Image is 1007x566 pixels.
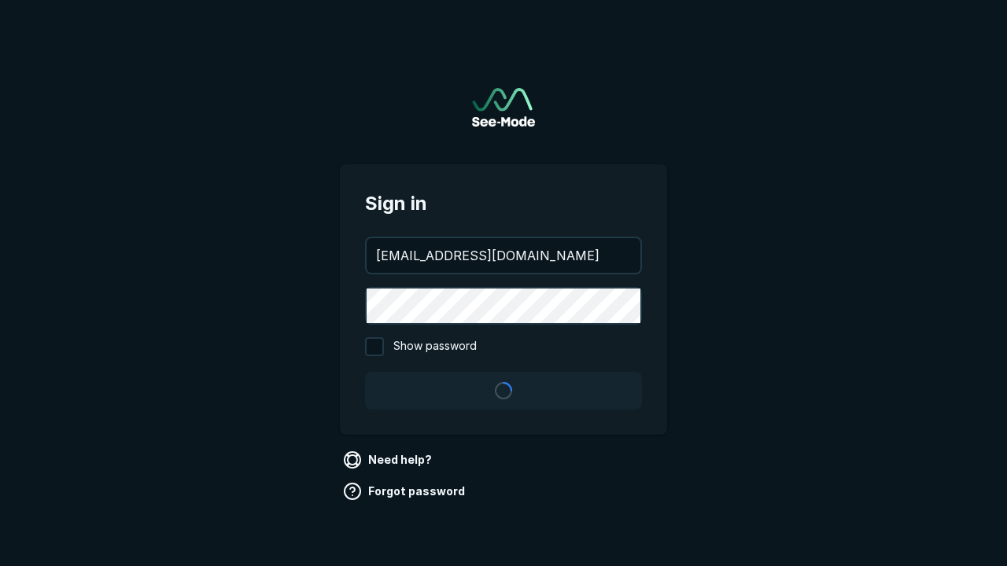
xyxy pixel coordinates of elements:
a: Forgot password [340,479,471,504]
a: Need help? [340,447,438,472]
a: Go to sign in [472,88,535,127]
input: your@email.com [367,238,640,273]
span: Sign in [365,189,642,218]
img: See-Mode Logo [472,88,535,127]
span: Show password [393,337,477,356]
